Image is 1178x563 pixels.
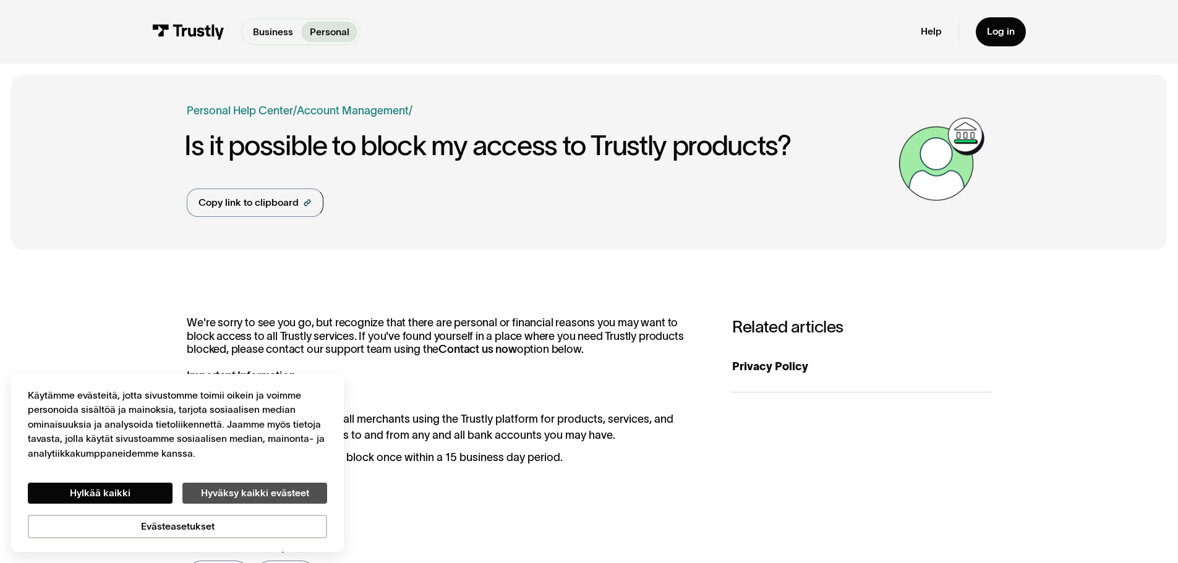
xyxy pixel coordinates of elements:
[28,388,327,538] div: Yksityisyys
[732,358,991,375] div: Privacy Policy
[732,342,991,392] a: Privacy Policy
[28,388,327,461] div: Käytämme evästeitä, jotta sivustomme toimii oikein ja voimme personoida sisältöä ja mainoksia, ta...
[301,22,357,42] a: Personal
[187,449,704,466] li: You can only initiate or stop a block once within a 15 business day period.
[293,103,297,119] div: /
[253,25,293,40] p: Business
[184,130,892,161] h1: Is it possible to block my access to Trustly products?
[187,538,675,555] div: Was this article helpful?
[297,104,409,117] a: Account Management
[28,515,327,538] button: Evästeasetukset
[152,24,224,40] img: Trustly Logo
[182,483,327,504] button: Hyväksy kaikki evästeet
[187,316,704,383] p: We're sorry to see you go, but recognize that there are personal or financial reasons you may wan...
[244,22,301,42] a: Business
[187,411,704,444] li: This block will affect any and all merchants using the Trustly platform for products, services, a...
[198,195,299,210] div: Copy link to clipboard
[187,188,323,217] a: Copy link to clipboard
[11,374,344,552] div: Cookie banner
[28,483,173,504] button: Hylkää kaikki
[921,25,942,38] a: Help
[732,316,991,336] h3: Related articles
[438,343,517,355] strong: Contact us now
[310,25,349,40] p: Personal
[409,103,412,119] div: /
[976,17,1026,46] a: Log in
[987,25,1015,38] div: Log in
[187,103,293,119] a: Personal Help Center
[187,370,297,382] strong: Important Information:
